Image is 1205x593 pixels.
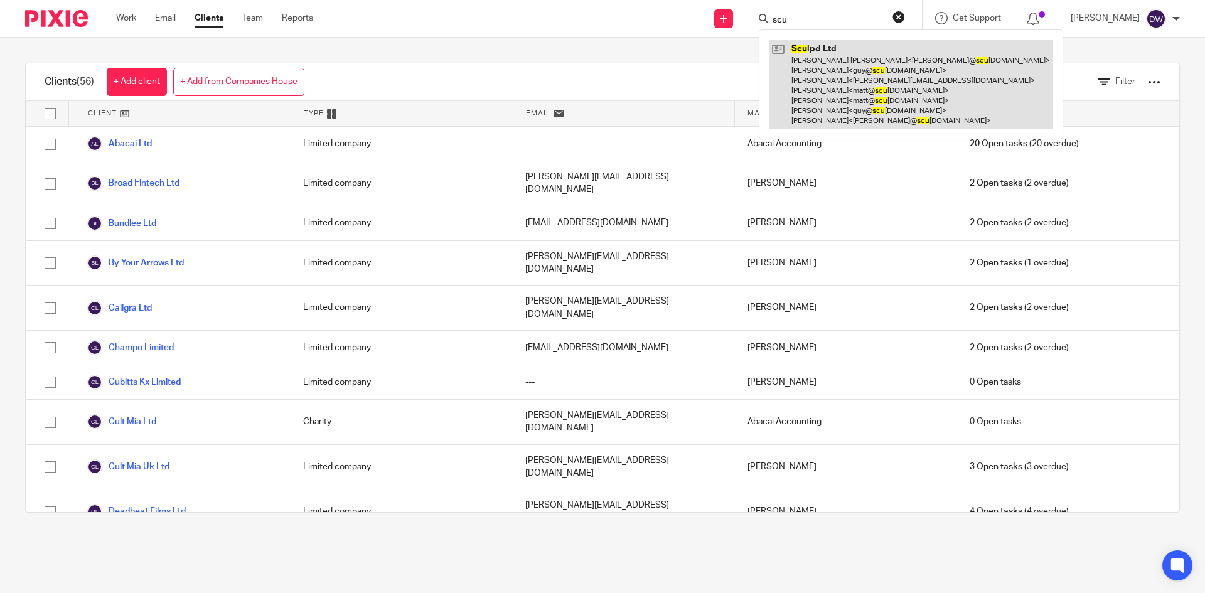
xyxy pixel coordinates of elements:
span: Type [304,108,324,119]
a: Reports [282,12,313,24]
span: (2 overdue) [970,301,1069,314]
img: svg%3E [87,136,102,151]
img: Pixie [25,10,88,27]
div: [PERSON_NAME] [735,161,957,206]
button: Clear [892,11,905,23]
a: Team [242,12,263,24]
a: Champo Limited [87,340,174,355]
div: [PERSON_NAME][EMAIL_ADDRESS][DOMAIN_NAME] [513,241,735,286]
a: Cubitts Kx Limited [87,375,181,390]
span: (4 overdue) [970,505,1069,518]
span: 2 Open tasks [970,177,1022,190]
input: Select all [38,102,62,126]
span: 3 Open tasks [970,461,1022,473]
span: 4 Open tasks [970,505,1022,518]
div: [PERSON_NAME] [735,241,957,286]
span: (3 overdue) [970,461,1069,473]
span: 20 Open tasks [970,137,1027,150]
div: --- [513,365,735,399]
div: [PERSON_NAME] [735,365,957,399]
span: Manager [747,108,787,119]
div: [PERSON_NAME] [735,286,957,330]
a: + Add from Companies House [173,68,304,96]
a: Clients [195,12,223,24]
img: svg%3E [87,414,102,429]
div: Limited company [291,206,513,240]
div: [PERSON_NAME][EMAIL_ADDRESS][DOMAIN_NAME] [513,400,735,444]
a: Caligra Ltd [87,301,152,316]
p: [PERSON_NAME] [1071,12,1140,24]
span: 2 Open tasks [970,301,1022,314]
a: Abacai Ltd [87,136,152,151]
span: (20 overdue) [970,137,1079,150]
div: Limited company [291,127,513,161]
img: svg%3E [87,504,102,519]
div: Limited company [291,241,513,286]
div: [PERSON_NAME][EMAIL_ADDRESS][DOMAIN_NAME] [513,445,735,489]
img: svg%3E [87,176,102,191]
a: Broad Fintech Ltd [87,176,179,191]
a: + Add client [107,68,167,96]
img: svg%3E [87,216,102,231]
input: Search [771,15,884,26]
a: Work [116,12,136,24]
img: svg%3E [87,340,102,355]
div: Limited company [291,286,513,330]
span: Client [88,108,117,119]
span: (2 overdue) [970,216,1069,229]
div: Abacai Accounting [735,400,957,444]
span: Filter [1115,77,1135,86]
a: By Your Arrows Ltd [87,255,184,270]
span: 2 Open tasks [970,257,1022,269]
img: svg%3E [1146,9,1166,29]
div: Limited company [291,445,513,489]
div: [PERSON_NAME][EMAIL_ADDRESS][DOMAIN_NAME] [513,489,735,534]
div: [EMAIL_ADDRESS][DOMAIN_NAME] [513,206,735,240]
div: [PERSON_NAME][EMAIL_ADDRESS][DOMAIN_NAME] [513,161,735,206]
div: [PERSON_NAME][EMAIL_ADDRESS][DOMAIN_NAME] [513,286,735,330]
div: Charity [291,400,513,444]
span: (2 overdue) [970,341,1069,354]
span: 0 Open tasks [970,415,1021,428]
div: [PERSON_NAME] [735,331,957,365]
div: --- [513,127,735,161]
img: svg%3E [87,301,102,316]
div: [PERSON_NAME] [735,445,957,489]
img: svg%3E [87,255,102,270]
span: 2 Open tasks [970,216,1022,229]
a: Cult Mia Uk Ltd [87,459,169,474]
a: Cult Mia Ltd [87,414,156,429]
a: Bundlee Ltd [87,216,156,231]
img: svg%3E [87,459,102,474]
div: Limited company [291,489,513,534]
div: Limited company [291,331,513,365]
span: (56) [77,77,94,87]
div: [PERSON_NAME] [735,489,957,534]
div: [EMAIL_ADDRESS][DOMAIN_NAME] [513,331,735,365]
h1: Clients [45,75,94,88]
span: (1 overdue) [970,257,1069,269]
span: Get Support [953,14,1001,23]
div: Limited company [291,365,513,399]
a: Deadbeat Films Ltd. [87,504,188,519]
img: svg%3E [87,375,102,390]
div: [PERSON_NAME] [735,206,957,240]
div: Abacai Accounting [735,127,957,161]
span: 0 Open tasks [970,376,1021,388]
span: Email [526,108,551,119]
div: Limited company [291,161,513,206]
span: 2 Open tasks [970,341,1022,354]
span: (2 overdue) [970,177,1069,190]
a: Email [155,12,176,24]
